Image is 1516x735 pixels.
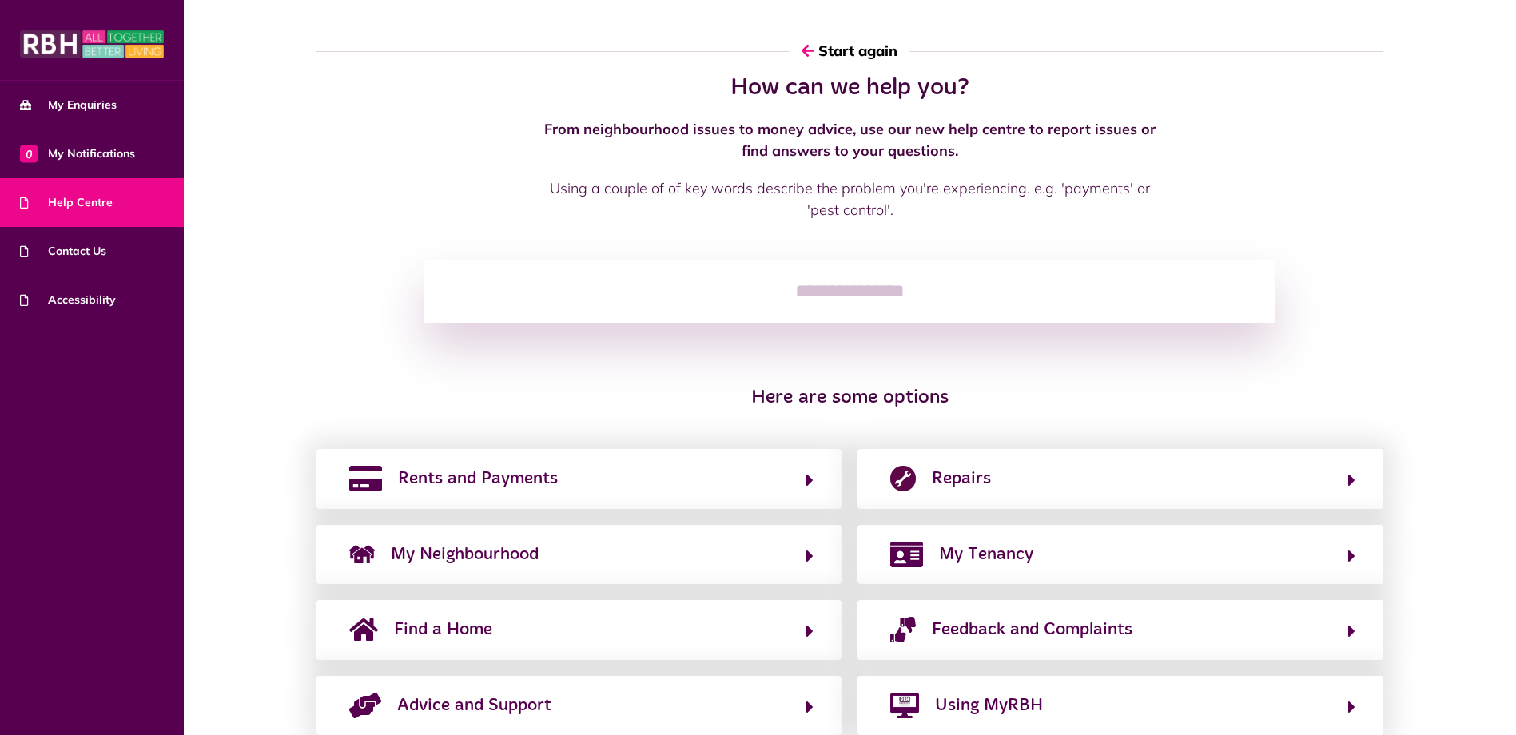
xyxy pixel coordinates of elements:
[939,542,1033,567] span: My Tenancy
[349,542,375,567] img: neighborhood.png
[344,616,814,643] button: Find a Home
[885,692,1355,719] button: Using MyRBH
[533,177,1168,220] p: Using a couple of of key words describe the problem you're experiencing. e.g. 'payments' or 'pest...
[890,693,919,718] img: desktop-solid.png
[20,28,164,60] img: MyRBH
[20,97,117,113] span: My Enquiries
[20,243,106,260] span: Contact Us
[20,194,113,211] span: Help Centre
[890,617,916,642] img: complaints.png
[885,541,1355,568] button: My Tenancy
[344,541,814,568] button: My Neighbourhood
[935,693,1043,718] span: Using MyRBH
[394,617,492,642] span: Find a Home
[790,28,909,73] button: Start again
[890,542,923,567] img: my-tenancy.png
[391,542,539,567] span: My Neighbourhood
[349,617,378,642] img: home-solid.svg
[349,693,381,718] img: advice-support-1.png
[349,466,382,491] img: rents-payments.png
[932,466,991,491] span: Repairs
[544,120,1156,160] strong: From neighbourhood issues to money advice, use our new help centre to report issues or find answe...
[885,465,1355,492] button: Repairs
[398,466,558,491] span: Rents and Payments
[885,616,1355,643] button: Feedback and Complaints
[890,466,916,491] img: report-repair.png
[533,73,1168,102] h2: How can we help you?
[344,692,814,719] button: Advice and Support
[20,145,135,162] span: My Notifications
[344,465,814,492] button: Rents and Payments
[397,693,551,718] span: Advice and Support
[932,617,1132,642] span: Feedback and Complaints
[316,387,1384,410] h3: Here are some options
[20,145,38,162] span: 0
[20,292,116,308] span: Accessibility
